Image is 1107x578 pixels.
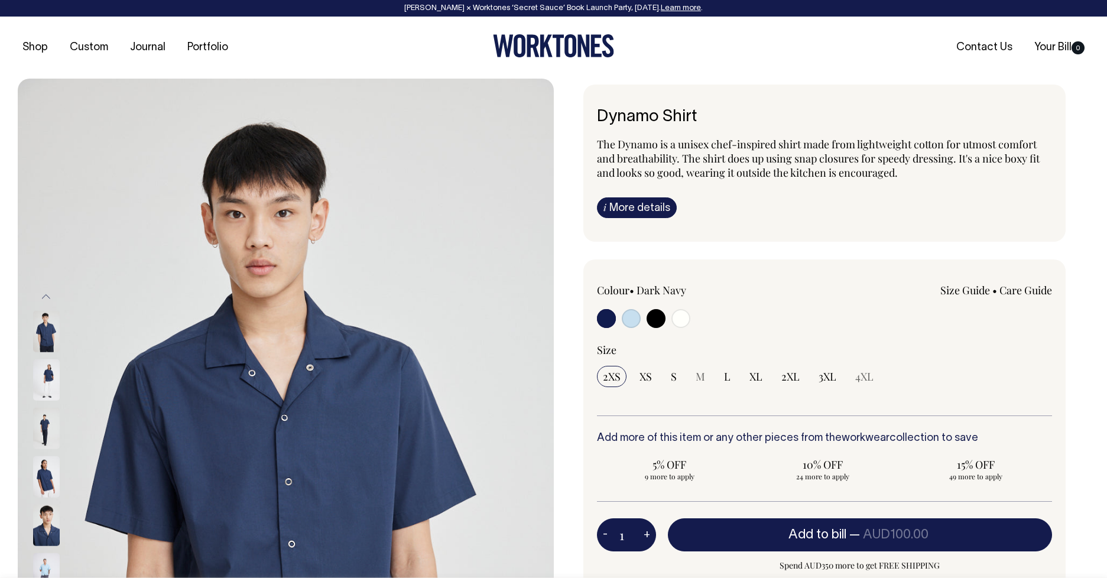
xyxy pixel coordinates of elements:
img: dark-navy [33,505,60,546]
input: XS [634,366,658,387]
span: S [671,369,677,384]
input: L [718,366,736,387]
input: M [690,366,711,387]
span: The Dynamo is a unisex chef-inspired shirt made from lightweight cotton for utmost comfort and br... [597,137,1040,180]
span: 9 more to apply [603,472,737,481]
input: 4XL [849,366,879,387]
span: — [849,529,931,541]
span: 5% OFF [603,457,737,472]
input: 2XL [775,366,806,387]
span: 3XL [819,369,836,384]
span: 0 [1072,41,1085,54]
span: 4XL [855,369,874,384]
button: Previous [37,283,55,310]
span: i [603,201,606,213]
span: • [629,283,634,297]
input: 2XS [597,366,626,387]
span: AUD100.00 [863,529,929,541]
input: S [665,366,683,387]
span: 2XL [781,369,800,384]
span: 10% OFF [755,457,890,472]
img: dark-navy [33,311,60,352]
a: Journal [125,38,170,57]
a: Care Guide [999,283,1052,297]
button: Add to bill —AUD100.00 [668,518,1053,551]
button: - [597,523,613,547]
span: XS [639,369,652,384]
span: • [992,283,997,297]
span: XL [749,369,762,384]
span: 24 more to apply [755,472,890,481]
div: [PERSON_NAME] × Worktones ‘Secret Sauce’ Book Launch Party, [DATE]. . [12,4,1095,12]
input: 15% OFF 49 more to apply [903,454,1048,485]
a: iMore details [597,197,677,218]
a: Size Guide [940,283,990,297]
span: 49 more to apply [908,472,1043,481]
div: Colour [597,283,779,297]
h6: Dynamo Shirt [597,108,1053,126]
span: M [696,369,705,384]
a: Contact Us [952,38,1017,57]
div: Size [597,343,1053,357]
label: Dark Navy [637,283,686,297]
a: Portfolio [183,38,233,57]
input: XL [744,366,768,387]
a: Shop [18,38,53,57]
input: 3XL [813,366,842,387]
span: 15% OFF [908,457,1043,472]
span: L [724,369,731,384]
input: 10% OFF 24 more to apply [749,454,895,485]
h6: Add more of this item or any other pieces from the collection to save [597,433,1053,444]
img: dark-navy [33,359,60,401]
img: dark-navy [33,456,60,498]
a: Learn more [661,5,701,12]
input: 5% OFF 9 more to apply [597,454,743,485]
span: 2XS [603,369,621,384]
a: Custom [65,38,113,57]
button: + [638,523,656,547]
img: dark-navy [33,408,60,449]
a: workwear [842,433,890,443]
a: Your Bill0 [1030,38,1089,57]
span: Spend AUD350 more to get FREE SHIPPING [668,558,1053,573]
span: Add to bill [788,529,846,541]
